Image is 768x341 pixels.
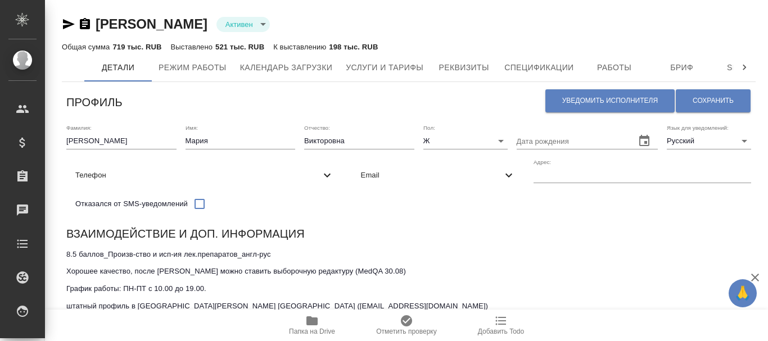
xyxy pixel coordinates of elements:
span: Отметить проверку [376,328,436,335]
span: Уведомить исполнителя [562,96,658,106]
textarea: 8.5 баллов_Произв-ство и исп-ия лек.препаратов_англ-рус Хорошее качество, после [PERSON_NAME] мож... [66,250,751,328]
a: [PERSON_NAME] [96,16,207,31]
span: Сохранить [693,96,734,106]
button: 🙏 [729,279,757,307]
span: Реквизиты [437,61,491,75]
h6: Профиль [66,93,123,111]
button: Отметить проверку [359,310,454,341]
h6: Взаимодействие и доп. информация [66,225,305,243]
button: Скопировать ссылку для ЯМессенджера [62,17,75,31]
span: Добавить Todo [478,328,524,335]
button: Уведомить исполнителя [545,89,675,112]
label: Язык для уведомлений: [667,125,729,131]
span: Услуги и тарифы [346,61,423,75]
div: Телефон [66,163,343,188]
span: Календарь загрузки [240,61,333,75]
button: Папка на Drive [265,310,359,341]
p: 521 тыс. RUB [215,43,264,51]
button: Активен [222,20,256,29]
p: 198 тыс. RUB [329,43,378,51]
label: Фамилия: [66,125,92,131]
span: Бриф [655,61,709,75]
label: Адрес: [534,159,551,165]
button: Скопировать ссылку [78,17,92,31]
span: Телефон [75,170,320,181]
label: Имя: [186,125,198,131]
span: 🙏 [733,281,752,305]
button: Добавить Todo [454,310,548,341]
span: Детали [91,61,145,75]
div: Русский [667,133,751,149]
span: Email [361,170,503,181]
button: Сохранить [676,89,751,112]
span: Режим работы [159,61,227,75]
p: К выставлению [273,43,329,51]
p: 719 тыс. RUB [112,43,161,51]
span: Работы [588,61,641,75]
label: Пол: [423,125,435,131]
p: Общая сумма [62,43,112,51]
div: Активен [216,17,270,32]
span: Спецификации [504,61,573,75]
p: Выставлено [171,43,216,51]
div: Email [352,163,525,188]
div: Ж [423,133,508,149]
label: Отчество: [304,125,330,131]
span: Папка на Drive [289,328,335,335]
span: Отказался от SMS-уведомлений [75,198,188,210]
